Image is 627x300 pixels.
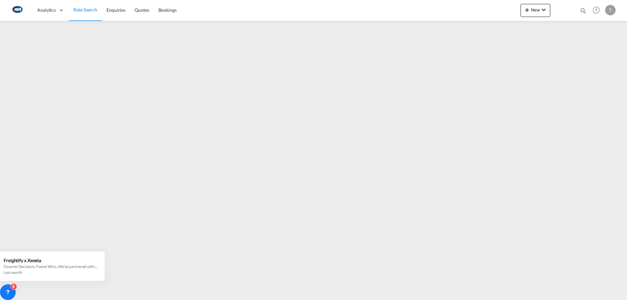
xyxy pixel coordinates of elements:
md-icon: icon-chevron-down [540,6,548,14]
span: Help [591,5,602,16]
img: 1aa151c0c08011ec8d6f413816f9a227.png [10,3,24,18]
span: Enquiries [106,7,125,13]
span: Rate Search [73,7,97,12]
div: T [605,5,616,15]
div: icon-magnify [580,7,587,17]
button: icon-plus 400-fgNewicon-chevron-down [521,4,550,17]
div: Help [591,5,605,16]
span: Quotes [135,7,149,13]
span: New [523,7,548,12]
span: Analytics [37,7,56,13]
span: Bookings [158,7,177,13]
md-icon: icon-plus 400-fg [523,6,531,14]
md-icon: icon-magnify [580,7,587,14]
